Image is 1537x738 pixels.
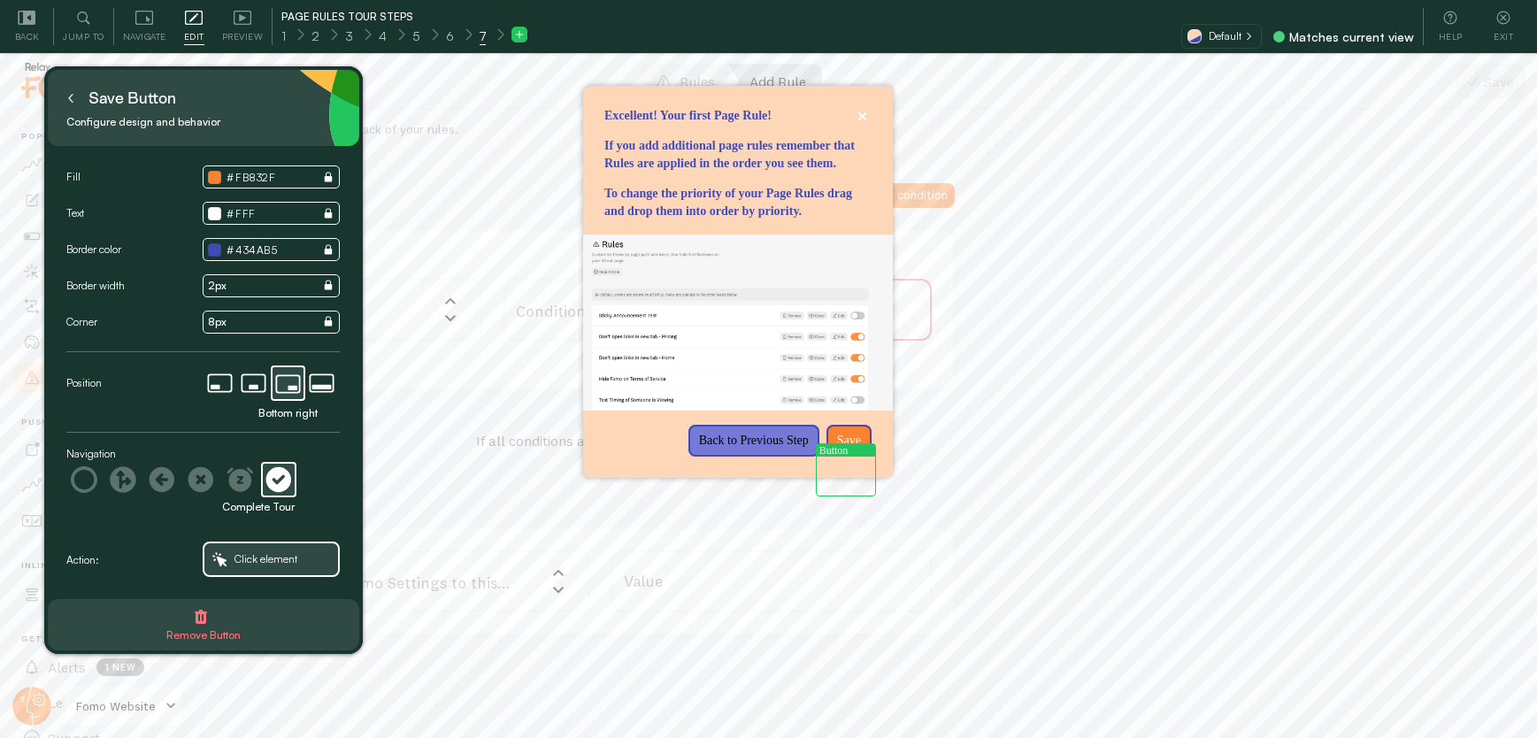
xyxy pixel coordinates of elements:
[11,504,193,539] a: Opt-In
[604,137,872,173] p: If you add additional page rules remember that Rules are applied in the order you see them.
[21,560,193,572] span: Inline
[503,279,716,341] label: Condition
[21,634,193,645] span: Get Help
[11,650,193,685] a: Alerts 1 new
[21,131,193,142] span: Pop-ups
[11,433,193,468] a: Push
[247,479,955,506] h2: Rule
[19,58,107,103] img: fomo-relay-logo-orange.svg
[604,107,872,125] p: Excellent! Your first Page Rule!
[688,425,819,457] button: Back to Previous Step
[611,550,932,612] label: Value
[270,550,590,612] label: Change Fomo Settings to this... (set/show)
[604,185,872,220] p: To change the priority of your Page Rules drag and drop them into order by priority.
[853,107,872,126] button: close,
[11,289,193,325] a: Flows beta
[11,183,193,219] a: Settings
[247,122,778,138] div: Used to help keep track of your rules.
[699,432,809,450] p: Back to Previous Step
[21,417,193,428] span: Push
[64,685,183,727] a: Fomo Website
[11,254,193,289] a: Events
[76,696,160,717] span: Fomo Website
[476,432,726,450] h4: If all conditions are met, apply this rule
[96,658,144,676] span: 1 new
[866,183,955,208] button: add condition
[11,148,193,183] a: Dashboard
[583,86,893,478] div: Excellent! Your first Page Rule! If you add additional page rules remember that Rules are applied...
[11,219,193,254] a: Notifications
[270,279,482,341] label: If ...
[11,325,193,360] a: Theme
[11,360,193,396] a: Rules
[48,658,86,676] span: Alerts
[11,468,193,504] a: Push Data
[11,577,193,612] a: Inline
[837,432,861,450] p: Save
